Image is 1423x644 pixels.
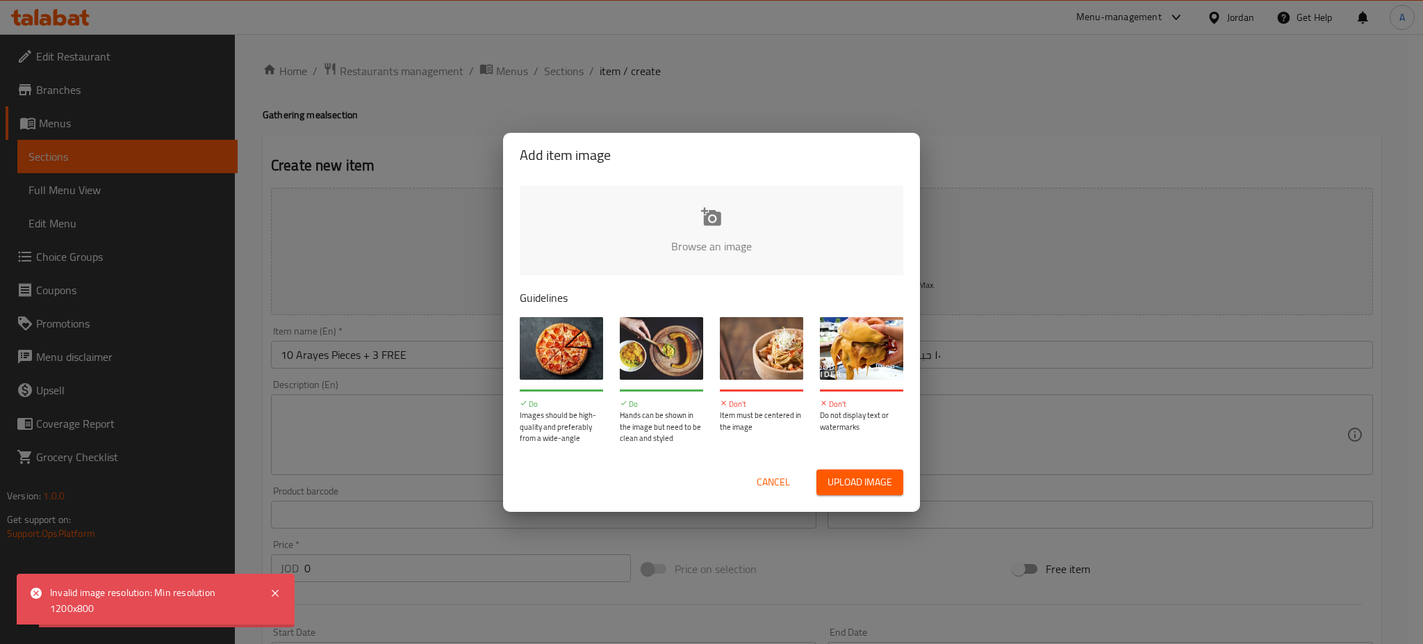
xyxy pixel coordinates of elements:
img: guide-img-4@3x.jpg [820,317,903,380]
p: Do [520,399,603,410]
div: Invalid image resolution: Min resolution 1200x800 [50,585,256,616]
span: Upload image [828,474,892,491]
img: guide-img-2@3x.jpg [620,317,703,380]
img: guide-img-1@3x.jpg [520,317,603,380]
p: Hands can be shown in the image but need to be clean and styled [620,410,703,444]
p: Guidelines [520,289,903,306]
button: Upload image [816,469,903,495]
img: guide-img-3@3x.jpg [720,317,803,380]
button: Cancel [751,469,796,495]
p: Don't [720,399,803,410]
p: Item must be centered in the image [720,410,803,433]
p: Do [620,399,703,410]
p: Images should be high-quality and preferably from a wide-angle [520,410,603,444]
p: Don't [820,399,903,410]
span: Cancel [757,474,790,491]
h2: Add item image [520,144,903,166]
p: Do not display text or watermarks [820,410,903,433]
